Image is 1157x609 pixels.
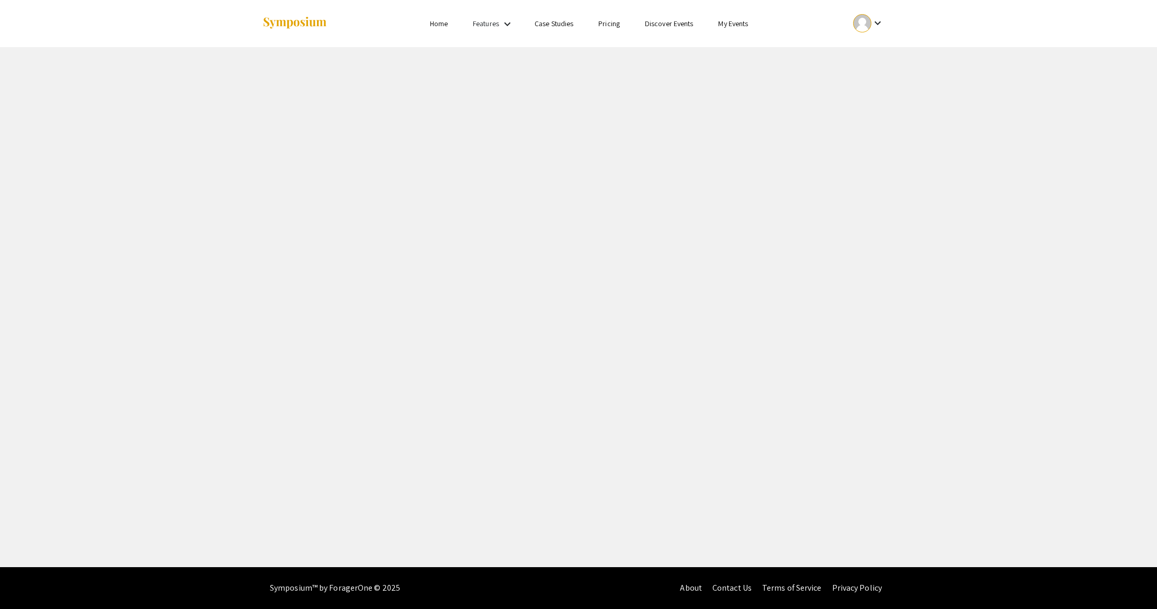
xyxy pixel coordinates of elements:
[842,12,895,35] button: Expand account dropdown
[598,19,620,28] a: Pricing
[430,19,448,28] a: Home
[473,19,499,28] a: Features
[535,19,573,28] a: Case Studies
[270,567,400,609] div: Symposium™ by ForagerOne © 2025
[718,19,748,28] a: My Events
[501,18,514,30] mat-icon: Expand Features list
[871,17,884,29] mat-icon: Expand account dropdown
[712,582,752,593] a: Contact Us
[262,16,327,30] img: Symposium by ForagerOne
[645,19,694,28] a: Discover Events
[680,582,702,593] a: About
[832,582,882,593] a: Privacy Policy
[762,582,822,593] a: Terms of Service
